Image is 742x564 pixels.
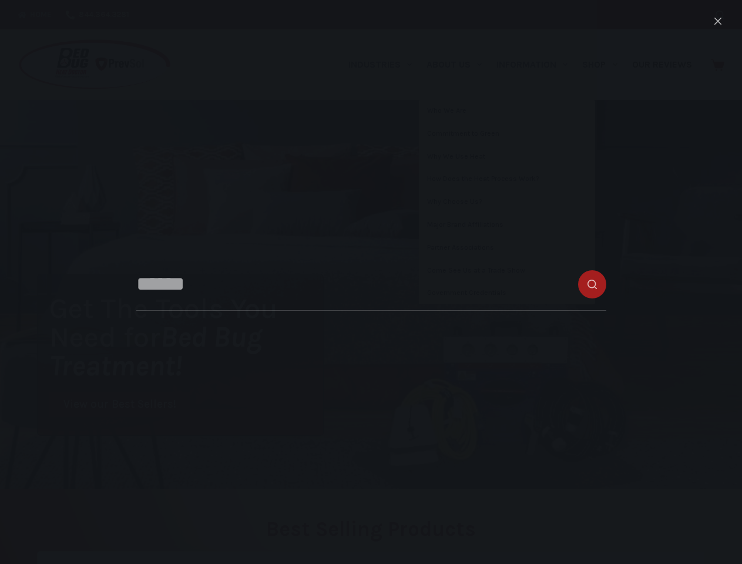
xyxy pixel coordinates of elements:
span: View our Best Sellers! [63,399,176,410]
nav: Primary [341,29,699,100]
a: Who We Are [419,100,595,122]
a: Why Choose Us? [419,191,595,213]
i: Bed Bug Treatment! [49,320,262,382]
h1: Get The Tools You Need for [49,294,323,380]
a: Commitment to Green [419,123,595,145]
button: Search [716,11,724,19]
a: Major Brand Affiliations [419,214,595,236]
img: Prevsol/Bed Bug Heat Doctor [18,39,172,91]
a: Partner Associations [419,237,595,259]
button: Open LiveChat chat widget [9,5,45,40]
a: Government Credentials [419,282,595,304]
a: View our Best Sellers! [49,392,190,417]
a: Information [489,29,575,100]
a: Shop [575,29,625,100]
h2: Best Selling Products [37,519,705,539]
a: How Does the Heat Process Work? [419,168,595,190]
a: Come See Us at a Trade Show [419,260,595,282]
a: Industries [341,29,419,100]
a: Our Reviews [625,29,699,100]
a: About Us [419,29,489,100]
a: Why We Use Heat [419,146,595,168]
